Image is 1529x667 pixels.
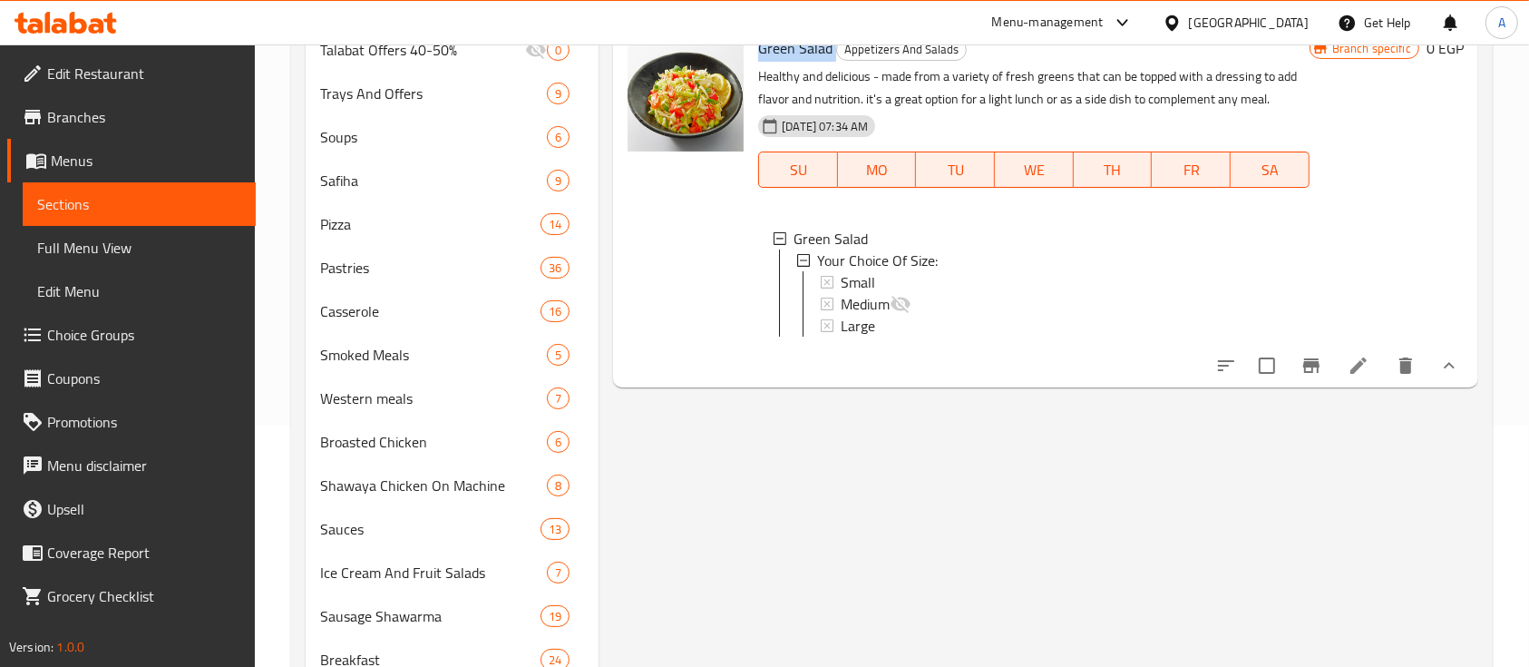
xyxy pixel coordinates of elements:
div: [GEOGRAPHIC_DATA] [1189,13,1309,33]
div: items [547,562,570,584]
a: Edit Restaurant [7,52,256,95]
span: Sections [37,193,241,215]
span: Upsell [47,498,241,520]
span: Grocery Checklist [47,585,241,607]
div: Casserole16 [306,289,599,333]
div: Shawaya Chicken On Machine [320,475,547,496]
span: 9 [548,85,569,103]
button: WE [995,152,1074,188]
span: Choice Groups [47,324,241,346]
span: Branch specific [1325,40,1418,57]
button: show more [1427,344,1471,387]
div: Trays And Offers [320,83,547,104]
span: [DATE] 07:34 AM [774,118,875,135]
div: items [547,83,570,104]
span: Menus [51,150,241,172]
div: items [547,344,570,366]
span: Pastries [320,257,541,279]
span: 6 [548,129,569,146]
button: TH [1074,152,1153,188]
span: Select to update [1248,347,1286,385]
div: Western meals7 [306,377,599,420]
span: FR [1159,157,1223,183]
span: Coverage Report [47,542,241,564]
button: TU [916,152,995,188]
span: Branches [47,106,241,128]
div: Sausage Shawarma19 [306,594,599,638]
div: Pastries36 [306,246,599,289]
div: Shawaya Chicken On Machine8 [306,464,599,507]
span: 8 [548,477,569,495]
div: Pizza14 [306,202,599,246]
a: Edit Menu [23,270,256,313]
div: Smoked Meals5 [306,333,599,377]
div: Casserole [320,300,541,322]
h6: 0 EGP [1427,35,1464,61]
span: Ice Cream And Fruit Salads [320,562,547,584]
div: Trays And Offers9 [306,72,599,115]
button: SA [1231,152,1310,188]
span: Broasted Chicken [320,431,547,453]
div: items [541,257,570,279]
span: 1.0.0 [56,635,84,659]
button: sort-choices [1204,344,1248,387]
span: Green Salad [794,228,868,250]
div: Sauces13 [306,507,599,551]
a: Coupons [7,357,256,400]
div: items [541,213,570,235]
a: Sections [23,182,256,226]
span: TU [923,157,988,183]
span: Large [841,315,875,337]
span: Menu disclaimer [47,455,241,476]
span: Your Choice Of Size: [817,250,938,271]
div: Talabat Offers 40-50%0 [306,28,599,72]
a: Full Menu View [23,226,256,270]
span: 14 [541,216,569,233]
span: TH [1081,157,1145,183]
div: items [541,518,570,540]
div: Broasted Chicken6 [306,420,599,464]
div: items [547,170,570,191]
div: items [547,39,570,61]
a: Edit menu item [1348,355,1369,377]
div: Soups [320,126,547,148]
button: SU [758,152,838,188]
div: items [547,387,570,409]
button: delete [1384,344,1427,387]
a: Menus [7,139,256,182]
button: FR [1152,152,1231,188]
svg: Show Choices [1438,355,1460,377]
span: 0 [548,42,569,59]
a: Grocery Checklist [7,574,256,618]
span: 5 [548,347,569,364]
span: Safiha [320,170,547,191]
span: 36 [541,260,569,277]
span: Pizza [320,213,541,235]
img: Green Salad [628,35,744,152]
span: 16 [541,303,569,320]
span: Edit Menu [37,280,241,302]
a: Upsell [7,487,256,531]
div: Smoked Meals [320,344,547,366]
div: Soups6 [306,115,599,159]
svg: Hidden [890,293,911,315]
span: Talabat Offers 40-50% [320,39,525,61]
a: Branches [7,95,256,139]
div: Safiha9 [306,159,599,202]
span: Promotions [47,411,241,433]
span: 7 [548,390,569,407]
span: Sauces [320,518,541,540]
span: WE [1002,157,1066,183]
div: items [547,475,570,496]
span: Western meals [320,387,547,409]
span: 6 [548,434,569,451]
a: Choice Groups [7,313,256,357]
div: items [547,126,570,148]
